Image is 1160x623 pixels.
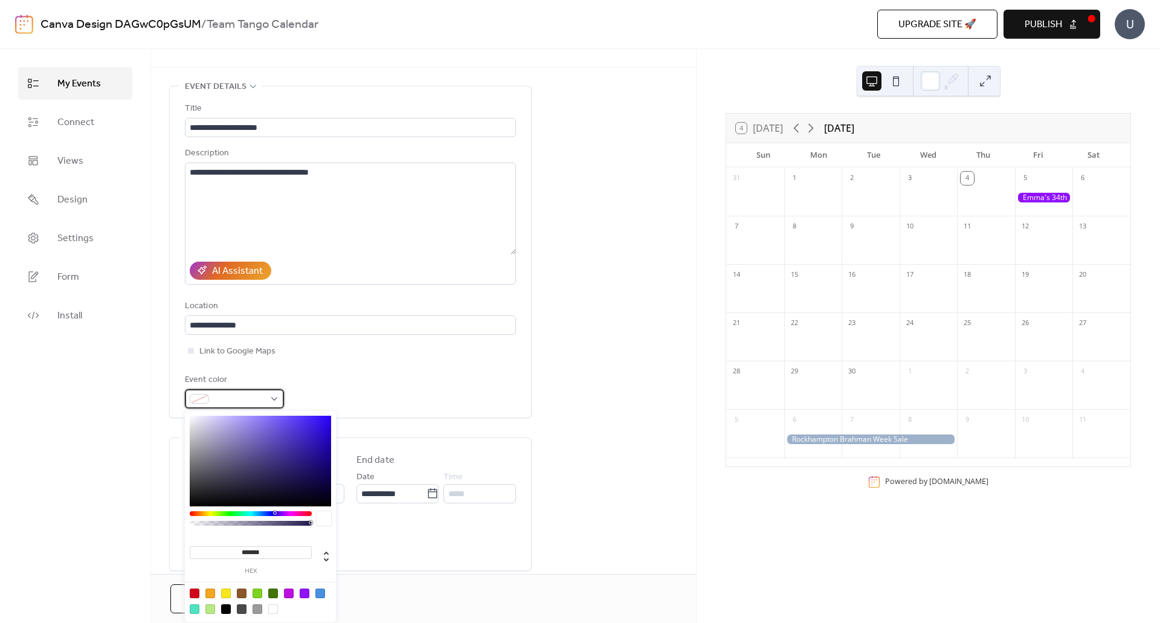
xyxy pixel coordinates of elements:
[885,476,988,486] div: Powered by
[961,220,974,233] div: 11
[57,270,79,285] span: Form
[57,231,94,246] span: Settings
[253,589,262,598] div: #7ED321
[1019,268,1032,282] div: 19
[730,172,743,185] div: 31
[730,365,743,378] div: 28
[18,144,132,177] a: Views
[356,470,375,485] span: Date
[190,604,199,614] div: #50E3C2
[1015,193,1073,203] div: Emma's 34th Birthday
[1115,9,1145,39] div: U
[898,18,976,32] span: Upgrade site 🚀
[300,589,309,598] div: #9013FE
[185,299,514,314] div: Location
[903,317,917,330] div: 24
[1076,268,1089,282] div: 20
[736,143,791,167] div: Sun
[221,604,231,614] div: #000000
[788,413,801,427] div: 6
[1076,172,1089,185] div: 6
[237,589,246,598] div: #8B572A
[57,309,82,323] span: Install
[15,15,33,34] img: logo
[956,143,1011,167] div: Thu
[221,589,231,598] div: #F8E71C
[1019,317,1032,330] div: 26
[268,589,278,598] div: #417505
[1076,413,1089,427] div: 11
[845,172,859,185] div: 2
[730,317,743,330] div: 21
[18,299,132,332] a: Install
[201,13,207,36] b: /
[784,434,958,445] div: Rockhampton Brahman Week Sale
[1019,220,1032,233] div: 12
[185,373,282,387] div: Event color
[356,453,395,468] div: End date
[212,264,263,279] div: AI Assistant
[205,604,215,614] div: #B8E986
[237,604,246,614] div: #4A4A4A
[788,220,801,233] div: 8
[961,365,974,378] div: 2
[845,365,859,378] div: 30
[903,365,917,378] div: 1
[845,268,859,282] div: 16
[788,365,801,378] div: 29
[57,193,88,207] span: Design
[1076,365,1089,378] div: 4
[903,268,917,282] div: 17
[788,268,801,282] div: 15
[961,172,974,185] div: 4
[57,154,83,169] span: Views
[205,589,215,598] div: #F5A623
[18,67,132,100] a: My Events
[788,172,801,185] div: 1
[1011,143,1066,167] div: Fri
[190,589,199,598] div: #D0021B
[788,317,801,330] div: 22
[961,268,974,282] div: 18
[315,589,325,598] div: #4A90E2
[824,121,854,135] div: [DATE]
[18,222,132,254] a: Settings
[443,470,463,485] span: Time
[170,584,250,613] button: Cancel
[730,220,743,233] div: 7
[185,80,246,94] span: Event details
[190,262,271,280] button: AI Assistant
[190,568,312,575] label: hex
[207,13,318,36] b: Team Tango Calendar
[1019,365,1032,378] div: 3
[268,604,278,614] div: #FFFFFF
[284,589,294,598] div: #BD10E0
[730,268,743,282] div: 14
[877,10,997,39] button: Upgrade site 🚀
[791,143,846,167] div: Mon
[845,413,859,427] div: 7
[903,172,917,185] div: 3
[18,260,132,293] a: Form
[1004,10,1100,39] button: Publish
[961,413,974,427] div: 9
[1066,143,1121,167] div: Sat
[1076,220,1089,233] div: 13
[1025,18,1062,32] span: Publish
[845,317,859,330] div: 23
[185,102,514,116] div: Title
[961,317,974,330] div: 25
[903,413,917,427] div: 8
[253,604,262,614] div: #9B9B9B
[1019,172,1032,185] div: 5
[1076,317,1089,330] div: 27
[57,77,101,91] span: My Events
[40,13,201,36] a: Canva Design DAGwC0pGsUM
[730,413,743,427] div: 5
[18,183,132,216] a: Design
[1019,413,1032,427] div: 10
[846,143,901,167] div: Tue
[57,115,94,130] span: Connect
[185,146,514,161] div: Description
